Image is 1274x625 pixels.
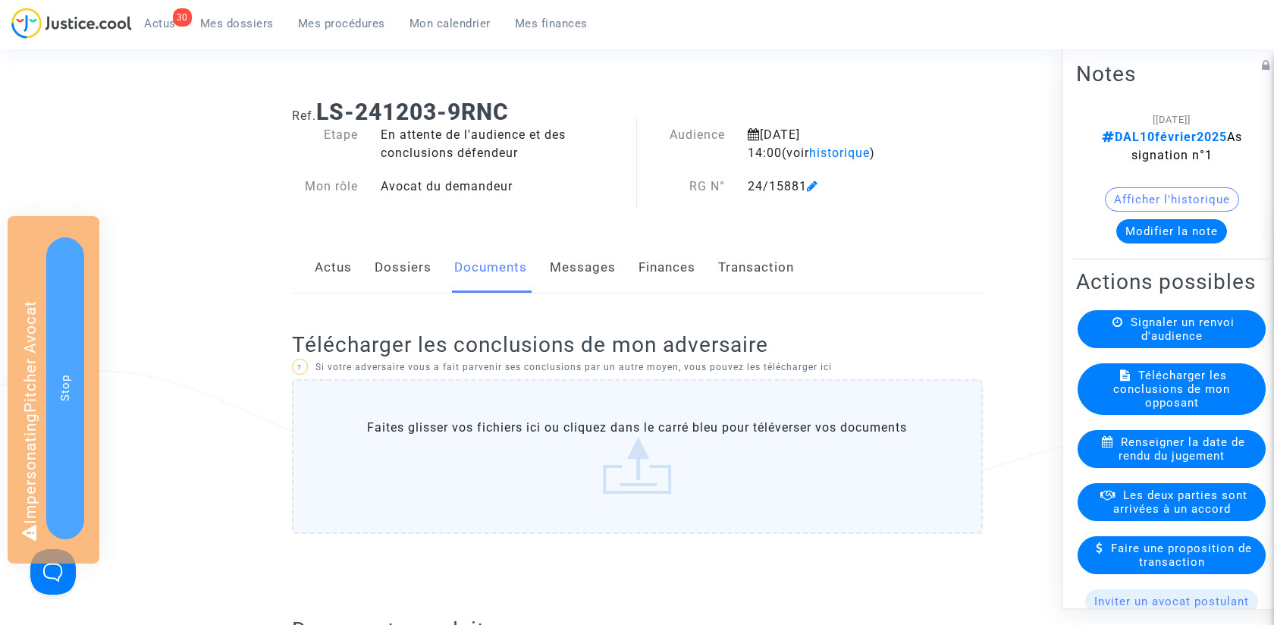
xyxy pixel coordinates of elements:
span: historique [809,146,870,160]
a: Mon calendrier [397,12,503,35]
img: jc-logo.svg [11,8,132,39]
span: Mes finances [515,17,588,30]
a: 30Actus [132,12,188,35]
div: [DATE] 14:00 [736,126,934,162]
a: Finances [639,243,695,293]
div: RG N° [637,177,736,196]
div: 30 [173,8,192,27]
button: Afficher l'historique [1105,187,1239,212]
span: Signaler un renvoi d'audience [1131,316,1235,343]
span: Assignation n°1 [1102,130,1242,162]
span: (voir ) [782,146,875,160]
div: Impersonating [8,216,99,564]
span: DAL10février2025 [1102,130,1227,144]
div: Audience [637,126,736,162]
span: ? [297,363,302,372]
a: Messages [550,243,616,293]
a: Transaction [718,243,794,293]
a: Mes finances [503,12,600,35]
iframe: Help Scout Beacon - Open [30,549,76,595]
div: 24/15881 [736,177,934,196]
span: [[DATE]] [1153,114,1191,125]
button: Modifier la note [1116,219,1227,243]
h2: Actions possibles [1076,269,1267,295]
a: Mes dossiers [188,12,286,35]
span: Les deux parties sont arrivées à un accord [1113,488,1247,516]
p: Si votre adversaire vous a fait parvenir ses conclusions par un autre moyen, vous pouvez les télé... [292,358,983,377]
div: Avocat du demandeur [369,177,637,196]
a: Dossiers [375,243,431,293]
h2: Télécharger les conclusions de mon adversaire [292,331,983,358]
a: Mes procédures [286,12,397,35]
a: Documents [454,243,527,293]
a: Actus [315,243,352,293]
div: Etape [281,126,370,162]
span: Stop [58,375,72,401]
div: Mon rôle [281,177,370,196]
span: Renseigner la date de rendu du jugement [1119,435,1245,463]
b: LS-241203-9RNC [316,99,509,125]
span: Mon calendrier [409,17,491,30]
span: Télécharger les conclusions de mon opposant [1113,369,1230,410]
button: Stop [46,237,84,539]
span: Actus [144,17,176,30]
div: En attente de l'audience et des conclusions défendeur [369,126,637,162]
span: Faire une proposition de transaction [1111,542,1252,569]
span: Ref. [292,108,316,123]
h2: Notes [1076,61,1267,87]
span: Mes procédures [298,17,385,30]
span: Inviter un avocat postulant [1094,595,1249,608]
span: Mes dossiers [200,17,274,30]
